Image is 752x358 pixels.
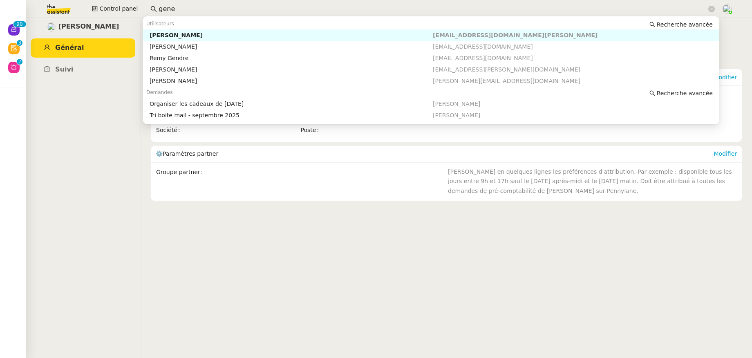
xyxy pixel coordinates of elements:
span: Control panel [99,4,138,13]
div: Remy Gendre [150,54,433,62]
span: Recherche avancée [657,20,713,29]
nz-badge-sup: 3 [17,40,22,46]
span: [PERSON_NAME] [58,21,119,32]
span: Suivi [55,65,73,73]
span: Société [156,125,183,135]
a: Suivi [31,60,135,79]
span: [EMAIL_ADDRESS][DOMAIN_NAME] [433,55,533,61]
span: [EMAIL_ADDRESS][PERSON_NAME][DOMAIN_NAME] [433,66,580,73]
div: ⚙️ [156,146,714,162]
div: [PERSON_NAME] [150,31,433,39]
div: [PERSON_NAME] [150,77,433,85]
span: [PERSON_NAME][EMAIL_ADDRESS][DOMAIN_NAME] [433,78,580,84]
img: users%2FNTfmycKsCFdqp6LX6USf2FmuPJo2%2Favatar%2F16D86256-2126-4AE5-895D-3A0011377F92_1_102_o-remo... [723,4,732,13]
nz-badge-sup: 90 [13,21,26,27]
span: Général [55,44,84,51]
div: Organiser les cadeaux de [DATE] [150,100,433,107]
a: Modifier [714,74,737,81]
div: [PERSON_NAME] [150,66,433,73]
p: 2 [18,59,21,66]
div: Tri boite mail - septembre 2025 [150,112,433,119]
span: [PERSON_NAME] en quelques lignes les préférences d'attribution. Par exemple : disponible tous les... [448,168,732,194]
span: Groupe partner [156,168,206,177]
span: [PERSON_NAME] [433,112,480,119]
span: [EMAIL_ADDRESS][DOMAIN_NAME][PERSON_NAME] [433,32,598,38]
a: Général [31,38,135,58]
p: 9 [16,21,20,29]
button: Control panel [87,3,143,15]
p: 3 [18,40,21,47]
span: Recherche avancée [657,89,713,97]
p: 0 [20,21,23,29]
span: Poste [301,125,322,135]
span: Utilisateurs [146,21,174,27]
span: Paramètres partner [163,150,218,157]
span: [PERSON_NAME] [433,101,480,107]
div: [PERSON_NAME] [150,43,433,50]
nz-badge-sup: 2 [17,59,22,65]
a: Modifier [714,150,737,157]
span: [EMAIL_ADDRESS][DOMAIN_NAME] [433,43,533,50]
img: users%2FNTfmycKsCFdqp6LX6USf2FmuPJo2%2Favatar%2F16D86256-2126-4AE5-895D-3A0011377F92_1_102_o-remo... [47,22,56,31]
span: Demandes [146,89,173,95]
input: Rechercher [159,4,707,15]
